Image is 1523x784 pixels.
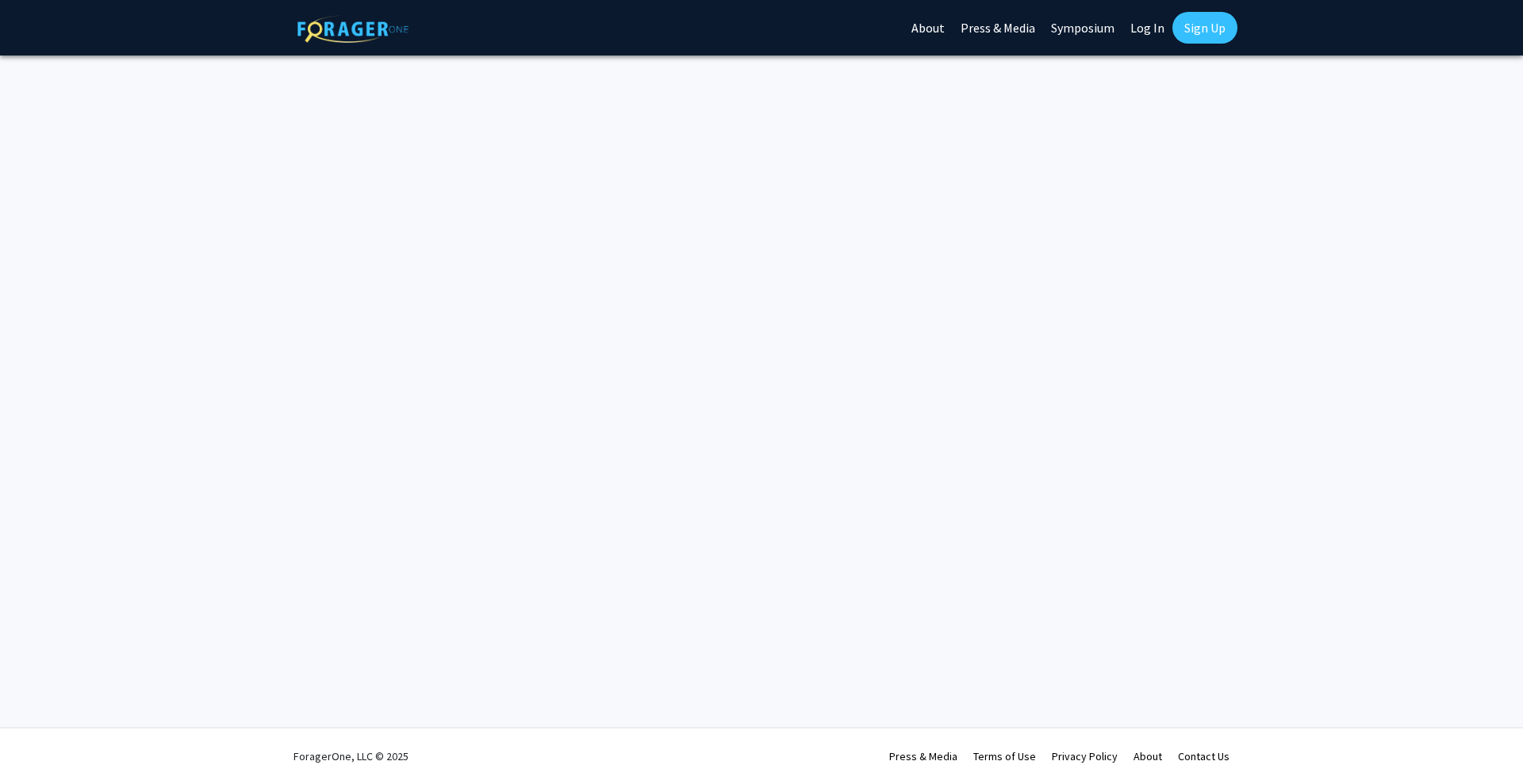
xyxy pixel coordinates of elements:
img: ForagerOne Logo [297,15,409,43]
a: Contact Us [1178,749,1230,763]
a: Sign Up [1172,12,1237,44]
div: ForagerOne, LLC © 2025 [293,729,409,784]
a: About [1134,749,1162,763]
a: Press & Media [889,749,957,763]
a: Terms of Use [973,749,1036,763]
a: Privacy Policy [1052,749,1118,763]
